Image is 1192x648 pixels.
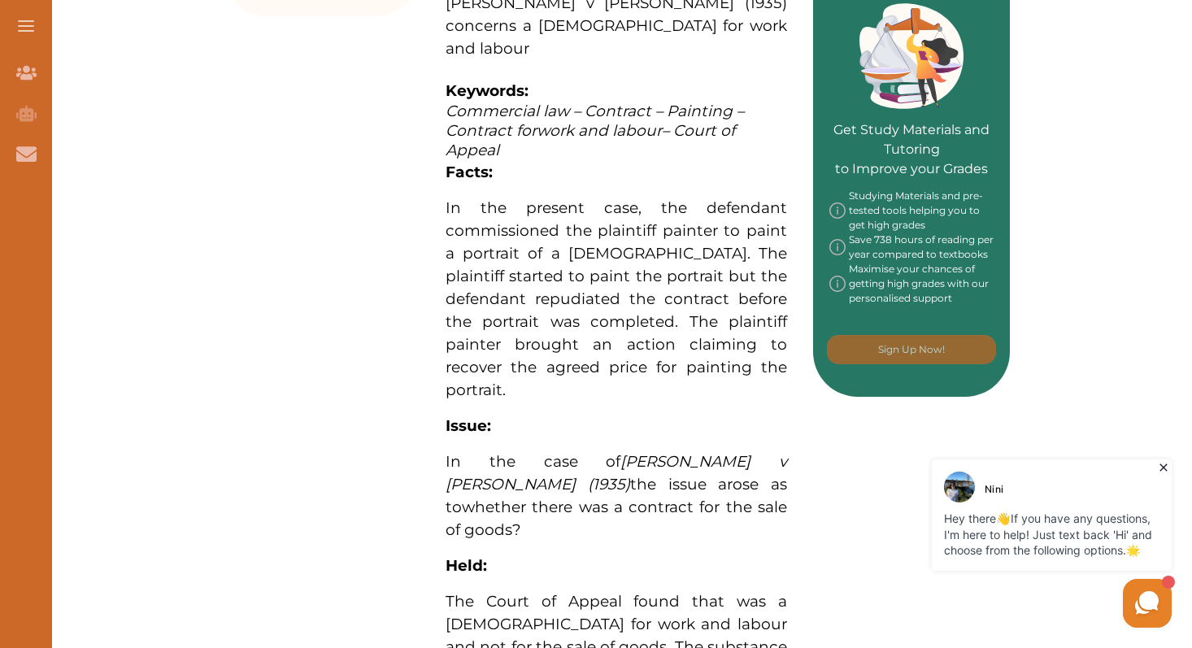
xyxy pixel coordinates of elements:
[829,262,846,306] img: info-img
[446,81,529,100] strong: Keywords:
[829,189,846,233] img: info-img
[829,189,994,233] div: Studying Materials and pre-tested tools helping you to get high grades
[829,75,994,179] p: Get Study Materials and Tutoring to Improve your Grades
[446,452,620,471] span: In the case of
[446,498,787,539] span: whether there was a contract for the sale of goods?
[829,233,994,262] div: Save 738 hours of reading per year compared to textbooks
[446,198,787,399] span: In the present case, the defendant commissioned the plaintiff painter to paint a portrait of a [D...
[802,455,1176,632] iframe: HelpCrunch
[446,416,491,435] strong: Issue:
[537,121,662,140] span: work and labour
[829,262,994,306] div: Maximise your chances of getting high grades with our personalised support
[878,342,945,357] p: Sign Up Now!
[446,102,744,140] span: Commercial law – Contract – Painting – Contract for
[859,3,964,109] img: Green card image
[829,233,846,262] img: info-img
[446,163,493,181] strong: Facts:
[446,121,735,159] span: – Court of Appeal
[446,556,487,575] strong: Held:
[827,335,996,364] button: [object Object]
